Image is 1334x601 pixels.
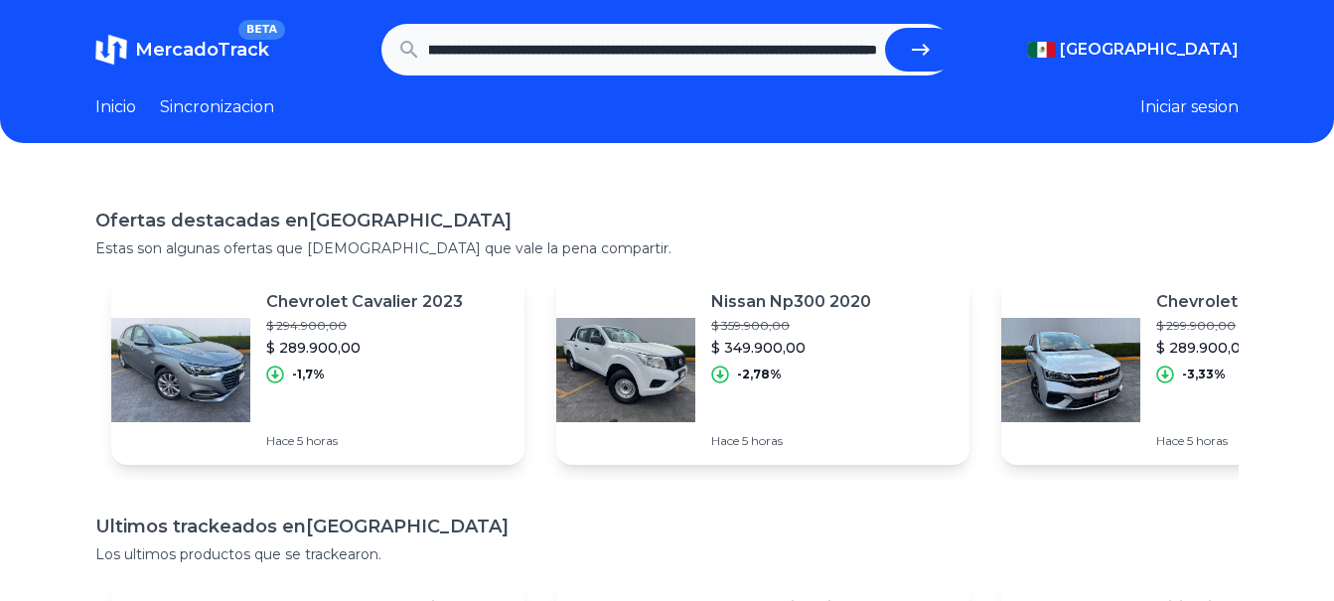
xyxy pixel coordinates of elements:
img: Featured image [1001,300,1140,439]
p: $ 289.900,00 [266,338,463,358]
p: $ 299.900,00 [1156,318,1331,334]
p: Nissan Np300 2020 [711,290,871,314]
p: Estas son algunas ofertas que [DEMOGRAPHIC_DATA] que vale la pena compartir. [95,238,1239,258]
img: Mexico [1028,42,1056,58]
h1: Ofertas destacadas en [GEOGRAPHIC_DATA] [95,207,1239,234]
p: -2,78% [737,367,782,382]
p: Hace 5 horas [266,433,463,449]
a: Sincronizacion [160,95,274,119]
p: Hace 5 horas [1156,433,1331,449]
img: Featured image [111,300,250,439]
a: Inicio [95,95,136,119]
button: [GEOGRAPHIC_DATA] [1028,38,1239,62]
p: $ 289.900,00 [1156,338,1331,358]
img: Featured image [556,300,695,439]
p: -3,33% [1182,367,1226,382]
p: Chevrolet Cavalier 2023 [266,290,463,314]
span: [GEOGRAPHIC_DATA] [1060,38,1239,62]
p: $ 294.900,00 [266,318,463,334]
p: -1,7% [292,367,325,382]
span: BETA [238,20,285,40]
p: Los ultimos productos que se trackearon. [95,544,1239,564]
p: Hace 5 horas [711,433,871,449]
p: $ 359.900,00 [711,318,871,334]
img: MercadoTrack [95,34,127,66]
h1: Ultimos trackeados en [GEOGRAPHIC_DATA] [95,513,1239,540]
a: Featured imageNissan Np300 2020$ 359.900,00$ 349.900,00-2,78%Hace 5 horas [556,274,969,465]
p: $ 349.900,00 [711,338,871,358]
p: Chevrolet Aveo 2024 [1156,290,1331,314]
a: MercadoTrackBETA [95,34,269,66]
button: Iniciar sesion [1140,95,1239,119]
a: Featured imageChevrolet Cavalier 2023$ 294.900,00$ 289.900,00-1,7%Hace 5 horas [111,274,524,465]
span: MercadoTrack [135,39,269,61]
